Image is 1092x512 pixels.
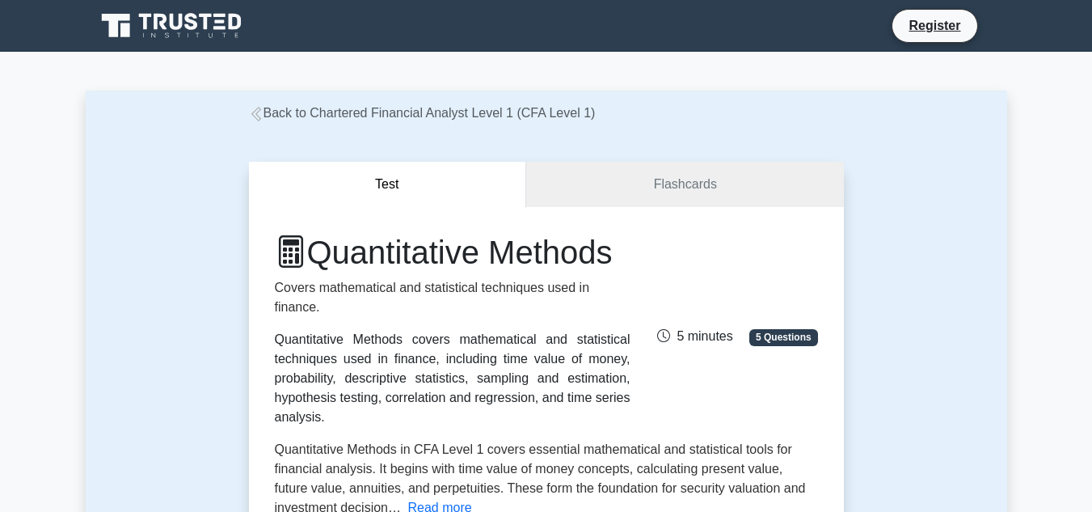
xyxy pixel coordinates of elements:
[275,233,630,272] h1: Quantitative Methods
[249,106,596,120] a: Back to Chartered Financial Analyst Level 1 (CFA Level 1)
[249,162,527,208] button: Test
[275,330,630,427] div: Quantitative Methods covers mathematical and statistical techniques used in finance, including ti...
[657,329,732,343] span: 5 minutes
[275,278,630,317] p: Covers mathematical and statistical techniques used in finance.
[899,15,970,36] a: Register
[749,329,817,345] span: 5 Questions
[526,162,843,208] a: Flashcards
